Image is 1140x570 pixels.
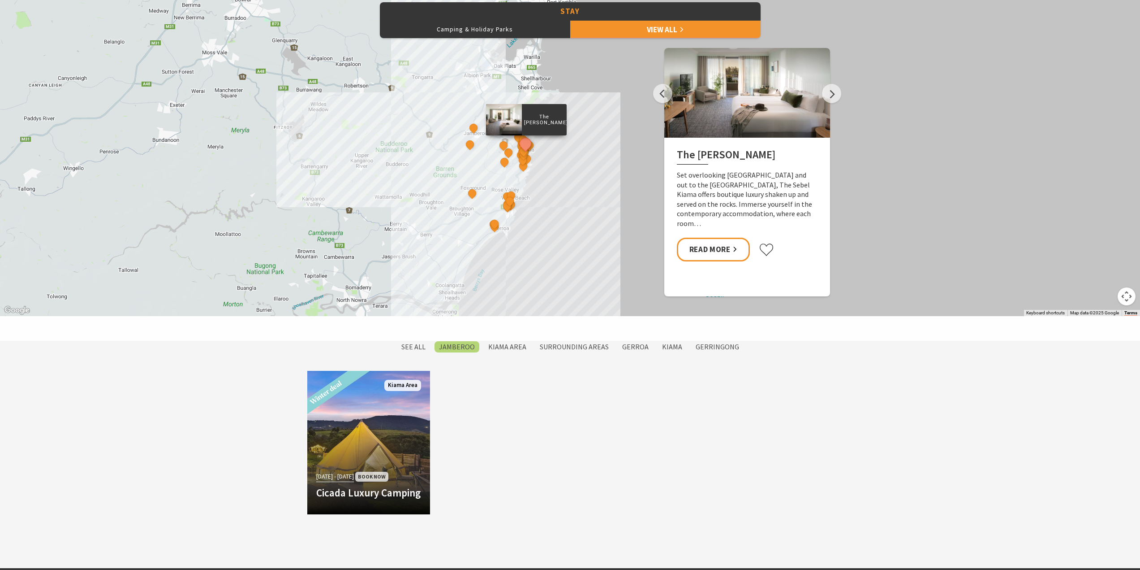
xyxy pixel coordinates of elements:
span: Kiama Area [384,380,421,391]
p: Set overlooking [GEOGRAPHIC_DATA] and out to the [GEOGRAPHIC_DATA], The Sebel Kiama offers boutiq... [677,170,817,229]
label: Kiama Area [484,341,531,352]
label: Surrounding Areas [535,341,613,352]
span: Book Now [355,472,388,481]
a: Read More [677,238,750,261]
button: See detail about The Sebel Kiama [517,135,533,152]
label: SEE All [397,341,430,352]
span: Map data ©2025 Google [1070,310,1119,315]
button: See detail about Bask at Loves Bay [517,160,529,172]
button: See detail about Greyleigh Kiama [502,147,514,158]
button: See detail about Cicada Luxury Camping [498,139,509,151]
button: Keyboard shortcuts [1026,310,1065,316]
button: Camping & Holiday Parks [380,20,570,38]
button: Next [822,84,841,103]
label: Jamberoo [434,341,479,352]
button: See detail about Werri Beach Holiday Park [504,195,516,207]
button: Click to favourite The Sebel Kiama [759,243,774,257]
button: Map camera controls [1118,287,1136,305]
label: Gerringong [691,341,744,352]
button: See detail about Saddleback Grove [499,156,510,168]
label: Gerroa [618,341,653,352]
button: See detail about Coast and Country Holidays [501,200,513,212]
button: See detail about Discovery Parks - Gerroa [489,218,500,230]
button: Stay [380,2,761,21]
button: See detail about Seven Mile Beach Holiday Park [488,221,500,232]
label: Kiama [658,341,687,352]
span: [DATE] - [DATE] [316,471,354,482]
button: See detail about Jamberoo Valley Farm Cottages [464,139,476,151]
button: See detail about EagleView Park [466,187,478,199]
button: Previous [653,84,672,103]
img: Google [2,305,32,316]
h2: The [PERSON_NAME] [677,148,817,165]
a: Another Image Used [DATE] - [DATE] Book Now Cicada Luxury Camping Kiama Area [307,371,430,514]
h4: Cicada Luxury Camping [316,487,421,499]
a: Terms (opens in new tab) [1124,310,1137,316]
a: Click to see this area on Google Maps [2,305,32,316]
p: The [PERSON_NAME] [521,113,566,127]
a: View All [570,20,761,38]
button: See detail about Jamberoo Pub and Saleyard Motel [468,122,479,134]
